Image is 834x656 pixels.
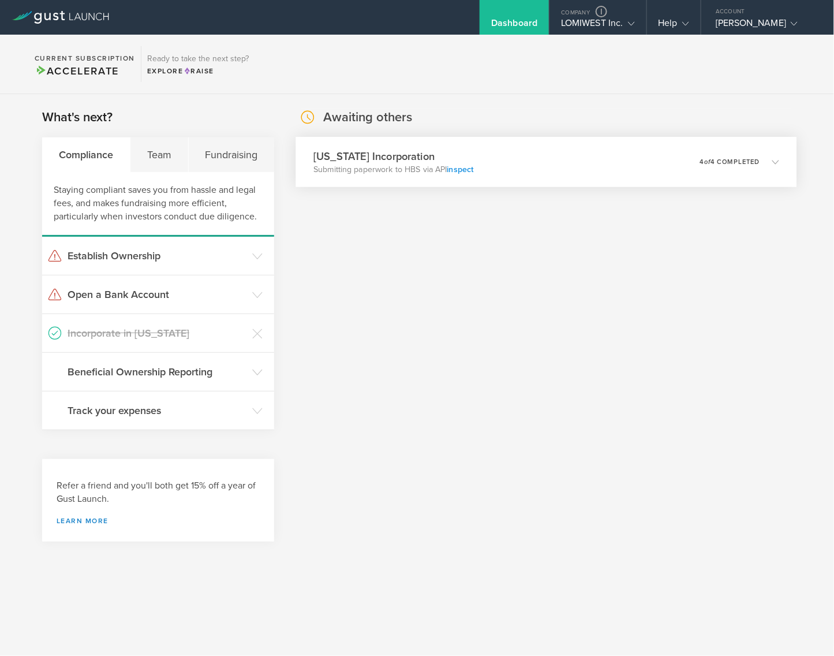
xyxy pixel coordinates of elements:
div: Compliance [42,137,130,172]
div: Fundraising [189,137,275,172]
div: LOMIWEST Inc. [561,17,634,35]
div: Dashboard [491,17,537,35]
h2: Awaiting others [323,109,412,126]
a: Learn more [57,517,260,524]
em: of [704,158,710,166]
div: Explore [147,66,249,76]
span: Accelerate [35,65,119,77]
div: Help [659,17,689,35]
h3: Open a Bank Account [68,287,246,302]
a: inspect [447,165,474,174]
div: Staying compliant saves you from hassle and legal fees, and makes fundraising more efficient, par... [42,172,274,237]
h3: Track your expenses [68,403,246,418]
span: Raise [184,67,214,75]
h3: Ready to take the next step? [147,55,249,63]
p: Submitting paperwork to HBS via API [313,164,473,176]
div: [PERSON_NAME] [716,17,814,35]
h3: Refer a friend and you'll both get 15% off a year of Gust Launch. [57,479,260,506]
h2: What's next? [42,109,113,126]
h3: Establish Ownership [68,248,246,263]
h3: Beneficial Ownership Reporting [68,364,246,379]
p: 4 4 completed [700,159,760,165]
div: Ready to take the next step?ExploreRaise [141,46,255,82]
h2: Current Subscription [35,55,135,62]
h3: Incorporate in [US_STATE] [68,326,246,341]
div: Team [130,137,189,172]
h3: [US_STATE] Incorporation [313,148,473,164]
